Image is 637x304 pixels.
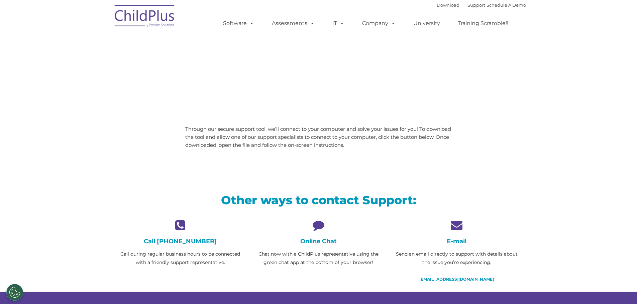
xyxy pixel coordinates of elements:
h4: Online Chat [254,238,383,245]
font: | [437,2,526,8]
h2: Other ways to contact Support: [116,193,521,208]
p: Through our secure support tool, we’ll connect to your computer and solve your issues for you! To... [185,125,452,149]
a: IT [326,17,351,30]
a: University [407,17,447,30]
p: Call during regular business hours to be connected with a friendly support representative. [116,250,244,267]
a: Training Scramble!! [451,17,515,30]
span: LiveSupport with SplashTop [116,48,366,68]
button: Cookies Settings [6,284,23,301]
a: [EMAIL_ADDRESS][DOMAIN_NAME] [419,277,494,282]
h4: Call [PHONE_NUMBER] [116,238,244,245]
a: Download [437,2,459,8]
a: Company [355,17,402,30]
p: Chat now with a ChildPlus representative using the green chat app at the bottom of your browser! [254,250,383,267]
a: Support [467,2,485,8]
a: Software [216,17,261,30]
a: Assessments [265,17,321,30]
a: Schedule A Demo [487,2,526,8]
p: Send an email directly to support with details about the issue you’re experiencing. [393,250,521,267]
img: ChildPlus by Procare Solutions [111,0,178,34]
h4: E-mail [393,238,521,245]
